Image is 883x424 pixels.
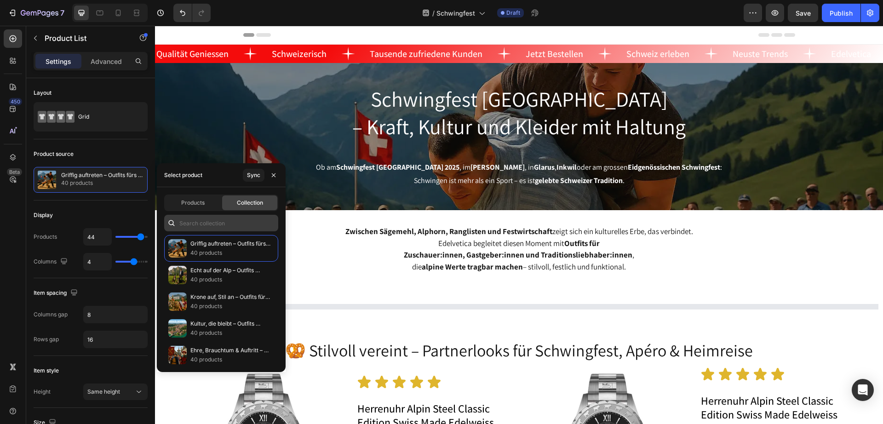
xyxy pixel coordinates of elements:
p: 40 products [61,178,143,188]
p: Edelvetica begleitet diesen Moment mit [1,212,727,224]
div: Columns gap [34,310,68,319]
p: , [1,223,727,235]
div: Rows gap [34,335,59,344]
span: / [432,8,435,18]
p: 40 products [190,355,270,364]
strong: Eidgenössischen Schwingfest [473,137,565,146]
h2: Herrenuhr Alpin Steel Classic Edition Swiss Made Edelweiss by [PERSON_NAME] [201,375,348,418]
span: Collection [237,199,263,207]
p: Krone auf, Stil an – Outfits für Braunviehköniginnen [190,292,270,302]
p: Product List [45,33,123,44]
img: collections [168,319,187,338]
p: Ehre, Brauchtum & Auftritt – Outfits für das Zunftwesen der [GEOGRAPHIC_DATA] [190,346,270,355]
strong: Inkwil [401,137,422,146]
strong: Outfits für [409,212,445,223]
div: Columns [34,256,69,268]
div: Sync [247,171,260,179]
p: Kultur, die bleibt – Outfits inspiriert vom UNESCO-Kulturerbe der [GEOGRAPHIC_DATA] [190,319,270,328]
p: Echt auf der Alp – Outfits inspiriert von der Sennenkultur der [GEOGRAPHIC_DATA] [190,266,270,275]
strong: gelebte Schweizer Tradition [380,150,468,160]
strong: alpine Werte tragbar machen [267,236,368,246]
p: 40 products [190,248,270,258]
button: 7 [4,4,69,22]
strong: Zuschauer:innen, Gastgeber:innen und Traditionsliebhaber:innen [249,224,477,234]
div: Product source [34,150,74,158]
p: Griffig auftreten – Outfits fürs Schwingfest mit Stil und Standfestigkeit [190,239,270,248]
iframe: Design area [155,26,883,424]
div: Item style [34,367,59,375]
p: Schwingen ist mehr als ein Sport – es ist . [161,149,567,162]
button: Publish [822,4,860,22]
div: Grid [78,106,134,127]
button: Same height [83,384,148,400]
div: Item spacing [34,287,80,299]
img: collections [168,266,187,284]
span: Schwingfest [436,8,475,18]
strong: Glarus [379,137,400,146]
span: Save [796,9,811,17]
p: Advanced [91,57,122,66]
p: die – stilvoll, festlich und funktional. [1,235,727,247]
p: 7 [60,7,64,18]
p: 40 products [190,275,270,284]
div: Display [34,211,53,219]
p: 40 products [190,328,270,338]
div: Open Intercom Messenger [852,379,874,401]
div: Publish [830,8,853,18]
span: Same height [87,388,120,395]
span: Draft [506,9,520,17]
img: collections [168,239,187,258]
img: collection feature img [38,171,56,189]
p: Settings [46,57,71,66]
div: 450 [9,98,22,105]
div: Beta [7,168,22,176]
input: Auto [84,229,111,245]
div: Select product [164,171,202,179]
button: Save [788,4,818,22]
p: 40 products [190,302,270,311]
button: Sync [243,169,264,182]
input: Search collection [164,215,278,231]
p: Ob am , im , in , oder am grossen : [161,135,567,149]
div: Layout [34,89,52,97]
span: Products [181,199,205,207]
strong: [PERSON_NAME] [315,137,370,146]
img: collections [168,346,187,364]
strong: Schwingfest [GEOGRAPHIC_DATA] 2025 [181,137,304,146]
input: Auto [84,306,147,323]
img: collections [168,292,187,311]
input: Auto [84,331,147,348]
h2: Herrenuhr Alpin Steel Classic Edition Swiss Made Edelweiss by [PERSON_NAME] [545,367,691,410]
div: Products [34,233,57,241]
div: Undo/Redo [173,4,211,22]
div: Height [34,388,51,396]
p: Griffig auftreten – Outfits fürs Schwingfest mit Stil und Standfestigkeit [61,172,143,178]
strong: Zwischen Sägemehl, Alphorn, Ranglisten und Festwirtschaft [190,201,397,211]
input: Auto [84,253,111,270]
p: zeigt sich ein kulturelles Erbe, das verbindet. [1,200,727,212]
